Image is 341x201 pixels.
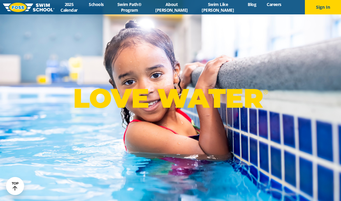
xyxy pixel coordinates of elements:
[243,1,262,7] a: Blog
[150,1,193,13] a: About [PERSON_NAME]
[263,88,268,96] sup: ®
[12,181,19,191] div: TOP
[84,1,109,7] a: Schools
[109,1,150,13] a: Swim Path® Program
[193,1,243,13] a: Swim Like [PERSON_NAME]
[262,1,287,7] a: Careers
[54,1,84,13] a: 2025 Calendar
[73,82,268,114] p: LOVE WATER
[3,3,54,12] img: FOSS Swim School Logo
